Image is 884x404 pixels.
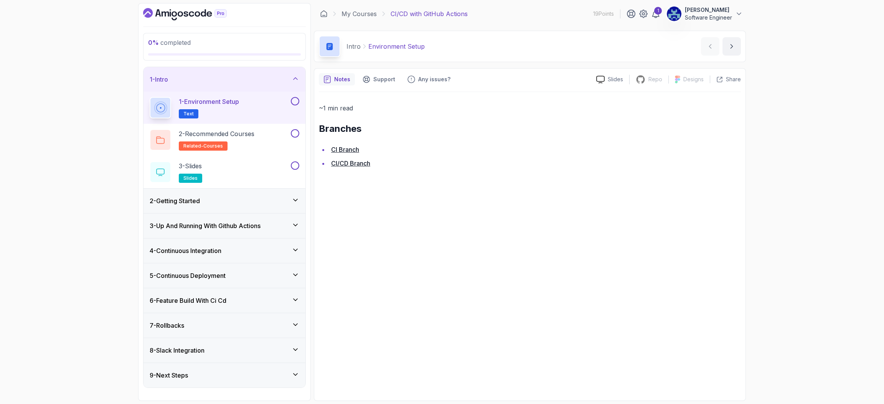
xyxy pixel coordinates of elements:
p: Designs [683,76,704,83]
p: Repo [648,76,662,83]
p: 19 Points [593,10,614,18]
p: Share [726,76,741,83]
button: previous content [701,37,719,56]
p: CI/CD with GitHub Actions [391,9,468,18]
button: Share [710,76,741,83]
span: 0 % [148,39,159,46]
p: 3 - Slides [179,161,202,171]
span: related-courses [183,143,223,149]
p: Notes [334,76,350,83]
p: Software Engineer [685,14,732,21]
p: [PERSON_NAME] [685,6,732,14]
button: 1-Environment SetupText [150,97,299,118]
p: 2 - Recommended Courses [179,129,254,138]
h3: 5 - Continuous Deployment [150,271,226,280]
h3: 7 - Rollbacks [150,321,184,330]
iframe: chat widget [852,373,876,396]
p: ~1 min read [319,103,741,113]
h3: 8 - Slack Integration [150,346,205,355]
p: 1 - Environment Setup [179,97,239,106]
h3: 3 - Up And Running With Github Actions [150,221,261,230]
p: Any issues? [418,76,450,83]
h3: 9 - Next Steps [150,371,188,380]
p: Environment Setup [368,42,425,51]
p: Support [373,76,395,83]
a: 1 [651,9,660,18]
button: 7-Rollbacks [143,313,305,338]
p: Intro [346,42,361,51]
button: 8-Slack Integration [143,338,305,363]
h2: Branches [319,123,741,135]
button: 9-Next Steps [143,363,305,388]
span: completed [148,39,191,46]
iframe: chat widget [738,210,876,370]
button: 2-Getting Started [143,189,305,213]
div: 1 [654,7,662,15]
button: 4-Continuous Integration [143,238,305,263]
button: Support button [358,73,400,85]
h3: 4 - Continuous Integration [150,246,221,255]
a: CI Branch [331,146,359,153]
img: user profile image [667,7,681,21]
a: Slides [590,76,629,84]
a: Dashboard [143,8,244,20]
button: 2-Recommended Coursesrelated-courses [150,129,299,151]
button: 5-Continuous Deployment [143,263,305,288]
a: Dashboard [320,10,328,18]
h3: 6 - Feature Build With Ci Cd [150,296,226,305]
button: next content [722,37,741,56]
a: My Courses [341,9,377,18]
a: CI/CD Branch [331,159,370,167]
button: user profile image[PERSON_NAME]Software Engineer [666,6,743,21]
button: Feedback button [403,73,455,85]
h3: 2 - Getting Started [150,196,200,205]
h3: 1 - Intro [150,75,168,84]
button: 6-Feature Build With Ci Cd [143,288,305,313]
button: 1-Intro [143,67,305,92]
button: 3-Slidesslides [150,161,299,183]
button: 3-Up And Running With Github Actions [143,213,305,238]
button: notes button [319,73,355,85]
p: Slides [608,76,623,83]
span: slides [183,175,198,181]
span: Text [183,111,194,117]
